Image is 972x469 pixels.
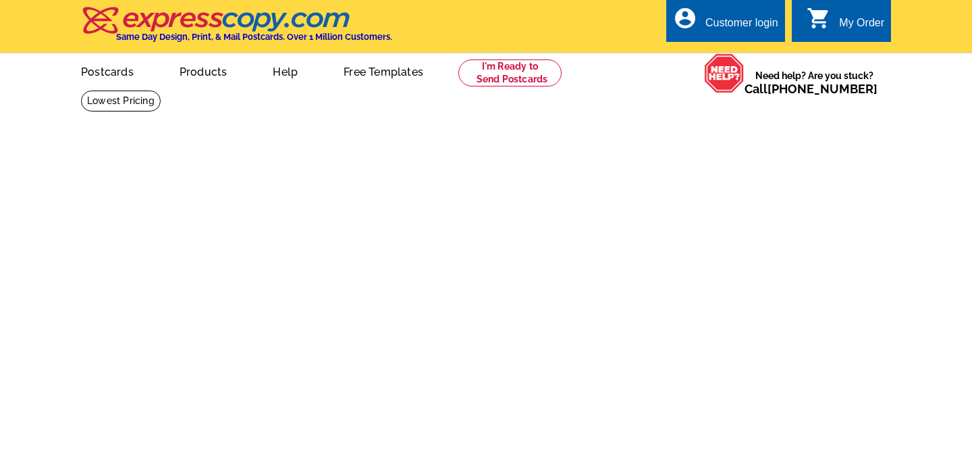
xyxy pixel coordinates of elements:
img: help [704,53,745,93]
a: Free Templates [322,55,445,87]
i: shopping_cart [807,6,831,30]
a: account_circle Customer login [673,15,778,32]
span: Call [745,82,878,96]
a: Postcards [59,55,155,87]
div: My Order [839,17,884,36]
a: Same Day Design, Print, & Mail Postcards. Over 1 Million Customers. [81,16,392,42]
div: Customer login [705,17,778,36]
span: Need help? Are you stuck? [745,69,884,96]
h4: Same Day Design, Print, & Mail Postcards. Over 1 Million Customers. [116,32,392,42]
a: [PHONE_NUMBER] [767,82,878,96]
i: account_circle [673,6,697,30]
a: Products [158,55,249,87]
a: shopping_cart My Order [807,15,884,32]
a: Help [251,55,319,87]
